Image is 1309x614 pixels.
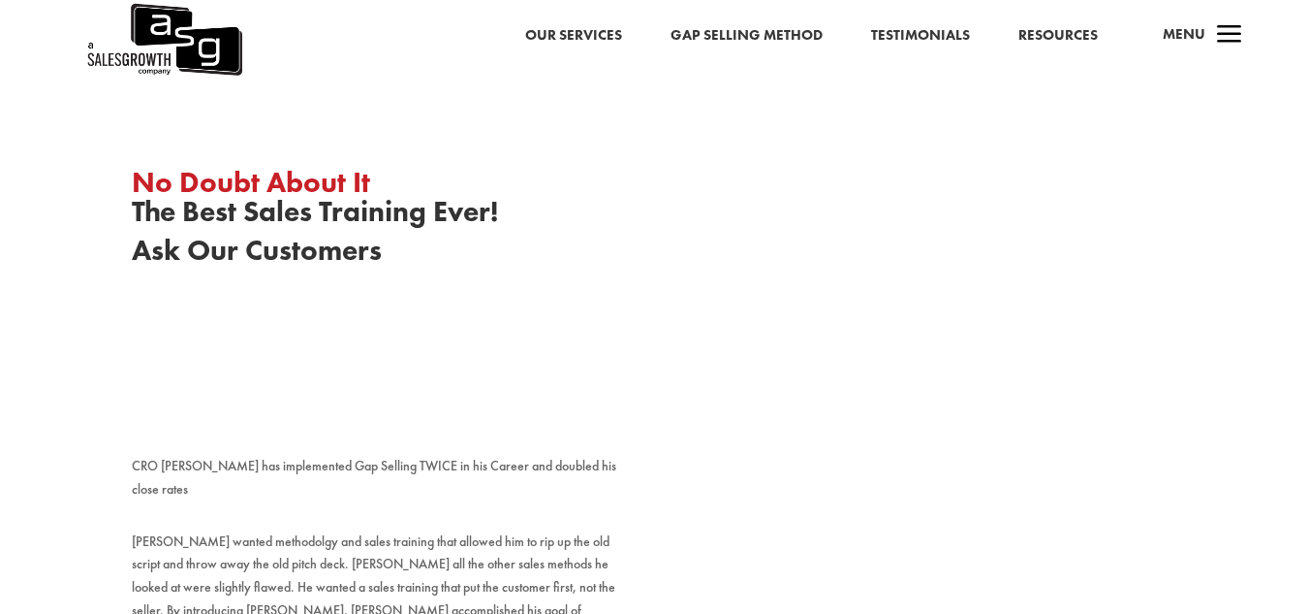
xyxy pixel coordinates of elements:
[132,164,370,201] span: No Doubt About It
[670,23,823,48] a: Gap Selling Method
[132,236,1178,275] h1: Ask Our Customers
[1163,24,1205,44] span: Menu
[132,455,626,501] p: CRO [PERSON_NAME] has implemented Gap Selling TWICE in his Career and doubled his close rates
[871,23,970,48] a: Testimonials
[1018,23,1098,48] a: Resources
[525,23,622,48] a: Our Services
[1210,16,1249,55] span: a
[132,168,1178,236] h1: The Best Sales Training Ever!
